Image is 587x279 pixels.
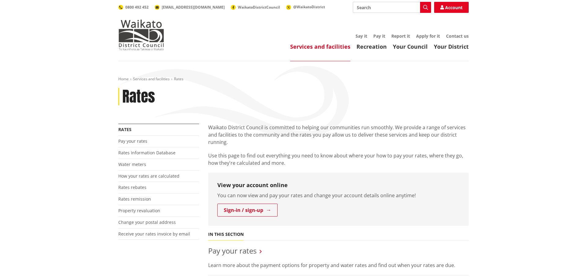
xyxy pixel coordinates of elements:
span: Rates [174,76,183,81]
img: Waikato District Council - Te Kaunihera aa Takiwaa o Waikato [118,20,164,50]
a: Change your postal address [118,219,176,225]
a: Apply for it [416,33,440,39]
a: Report it [391,33,410,39]
a: Rates [118,126,131,132]
a: Services and facilities [133,76,170,81]
a: How your rates are calculated [118,173,179,179]
span: WaikatoDistrictCouncil [238,5,280,10]
a: Account [434,2,469,13]
a: Home [118,76,129,81]
span: @WaikatoDistrict [293,4,325,9]
a: Pay it [373,33,385,39]
a: Contact us [446,33,469,39]
a: Pay your rates [208,246,257,256]
a: Your District [434,43,469,50]
a: 0800 492 452 [118,5,149,10]
nav: breadcrumb [118,77,469,82]
p: Learn more about the payment options for property and water rates and find out when your rates ar... [208,262,469,269]
h5: In this section [208,232,244,237]
a: [EMAIL_ADDRESS][DOMAIN_NAME] [155,5,225,10]
h3: View your account online [217,182,460,189]
a: Your Council [393,43,428,50]
a: Water meters [118,161,146,167]
a: Say it [356,33,367,39]
span: 0800 492 452 [125,5,149,10]
a: Services and facilities [290,43,350,50]
a: Rates remission [118,196,151,202]
input: Search input [353,2,431,13]
h1: Rates [122,88,155,106]
p: Use this page to find out everything you need to know about where your how to pay your rates, whe... [208,152,469,167]
span: [EMAIL_ADDRESS][DOMAIN_NAME] [162,5,225,10]
a: Sign-in / sign-up [217,204,278,217]
a: Rates rebates [118,184,146,190]
a: @WaikatoDistrict [286,4,325,9]
p: Waikato District Council is committed to helping our communities run smoothly. We provide a range... [208,124,469,146]
p: You can now view and pay your rates and change your account details online anytime! [217,192,460,199]
a: WaikatoDistrictCouncil [231,5,280,10]
a: Pay your rates [118,138,147,144]
a: Receive your rates invoice by email [118,231,190,237]
a: Rates Information Database [118,150,175,156]
a: Recreation [356,43,387,50]
a: Property revaluation [118,208,160,213]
